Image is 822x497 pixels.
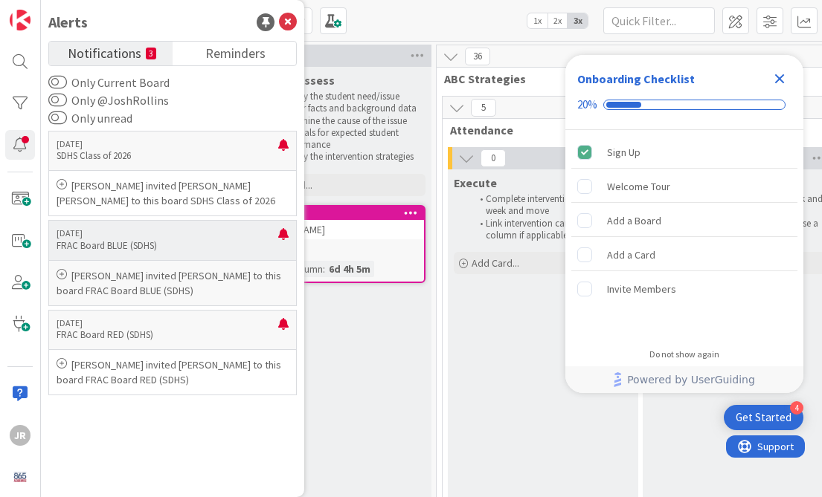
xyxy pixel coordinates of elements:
[68,42,141,62] span: Notifications
[607,280,676,298] div: Invite Members
[571,238,797,271] div: Add a Card is incomplete.
[607,178,670,195] div: Welcome Tour
[248,220,424,239] div: [PERSON_NAME]
[48,75,67,90] button: Only Current Board
[577,98,597,111] div: 20%
[57,178,289,208] p: [PERSON_NAME] invited [PERSON_NAME] [PERSON_NAME] to this board SDHS Class of 2026
[248,207,424,239] div: 1748[PERSON_NAME]
[57,318,278,328] p: [DATE]
[577,70,695,88] div: Onboarding Checklist
[265,127,423,152] li: Set goals for expected student performance
[768,67,792,91] div: Close Checklist
[48,11,88,33] div: Alerts
[48,111,67,126] button: Only unread
[577,98,792,111] div: Checklist progress: 20%
[568,13,588,28] span: 3x
[57,139,278,149] p: [DATE]
[57,328,278,342] p: FRAC Board RED (SDHS)
[571,170,797,203] div: Welcome Tour is incomplete.
[248,207,424,220] div: 1748
[790,401,803,415] div: 4
[472,193,630,218] li: Complete intervention within a week and move
[48,109,132,127] label: Only unread
[565,130,803,339] div: Checklist items
[603,7,715,34] input: Quick Filter...
[255,208,424,218] div: 1748
[571,136,797,169] div: Sign Up is complete.
[724,405,803,430] div: Open Get Started checklist, remaining modules: 4
[10,425,30,446] div: JR
[565,366,803,393] div: Footer
[649,348,719,360] div: Do not show again
[607,212,661,230] div: Add a Board
[48,91,169,109] label: Only @JoshRollins
[607,143,640,161] div: Sign Up
[57,239,278,253] p: FRAC Board BLUE (SDHS)
[454,175,497,190] span: Execute
[247,205,426,283] a: 1748[PERSON_NAME]Time in Column:6d 4h 5m
[527,13,548,28] span: 1x
[265,103,423,114] li: Gather facts and background data
[573,366,796,393] a: Powered by UserGuiding
[472,256,519,270] span: Add Card...
[57,228,278,238] p: [DATE]
[571,204,797,237] div: Add a Board is incomplete.
[471,99,496,117] span: 5
[607,246,655,264] div: Add a Card
[10,467,30,487] img: avatar
[325,261,374,277] div: 6d 4h 5m
[205,42,266,62] span: Reminders
[265,151,423,163] li: Identify the intervention strategies
[323,261,325,277] span: :
[736,410,792,425] div: Get Started
[10,10,30,30] img: Visit kanbanzone.com
[571,273,797,305] div: Invite Members is incomplete.
[565,55,803,393] div: Checklist Container
[265,91,423,103] li: Identify the student need/issue
[57,268,289,298] p: [PERSON_NAME] invited [PERSON_NAME] to this board FRAC Board BLUE (SDHS)
[31,2,68,20] span: Support
[481,149,506,167] span: 0
[265,115,423,127] li: Determine the cause of the issue
[548,13,568,28] span: 2x
[472,218,630,242] li: Link intervention card from third column if applicable to team
[48,93,67,108] button: Only @JoshRollins
[48,74,170,91] label: Only Current Board
[146,48,156,59] small: 3
[57,149,278,163] p: SDHS Class of 2026
[465,48,490,65] span: 36
[627,371,755,389] span: Powered by UserGuiding
[57,357,289,387] p: [PERSON_NAME] invited [PERSON_NAME] to this board FRAC Board RED (SDHS)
